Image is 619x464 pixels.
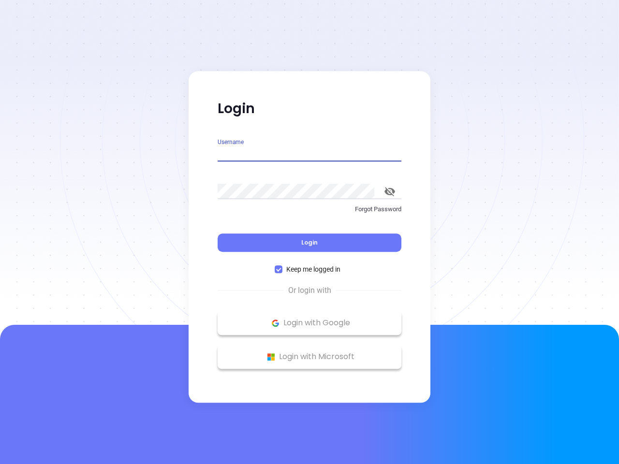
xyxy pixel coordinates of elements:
[283,285,336,296] span: Or login with
[218,311,401,335] button: Google Logo Login with Google
[218,204,401,214] p: Forgot Password
[218,345,401,369] button: Microsoft Logo Login with Microsoft
[222,316,397,330] p: Login with Google
[265,351,277,363] img: Microsoft Logo
[218,204,401,222] a: Forgot Password
[269,317,281,329] img: Google Logo
[218,233,401,252] button: Login
[282,264,344,275] span: Keep me logged in
[218,100,401,117] p: Login
[378,180,401,203] button: toggle password visibility
[222,349,397,364] p: Login with Microsoft
[218,139,244,145] label: Username
[301,238,318,246] span: Login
